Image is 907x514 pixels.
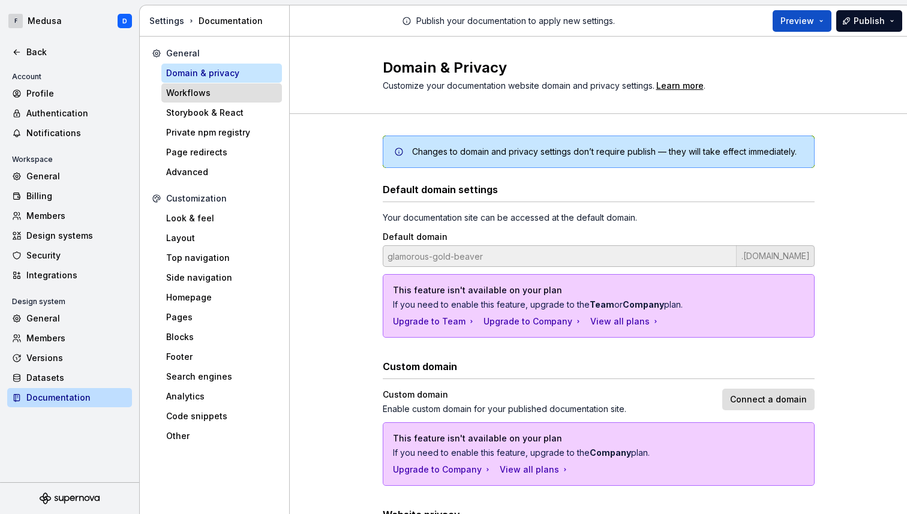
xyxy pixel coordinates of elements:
span: Connect a domain [730,393,807,405]
div: Look & feel [166,212,277,224]
div: Changes to domain and privacy settings don’t require publish — they will take effect immediately. [412,146,797,158]
a: Billing [7,187,132,206]
div: Documentation [149,15,284,27]
div: Storybook & React [166,107,277,119]
p: This feature isn't available on your plan [393,284,720,296]
button: Upgrade to Company [393,464,492,476]
div: Workspace [7,152,58,167]
div: View all plans [500,464,570,476]
h3: Default domain settings [383,182,498,197]
div: Documentation [26,392,127,404]
div: Top navigation [166,252,277,264]
div: Blocks [166,331,277,343]
div: Homepage [166,291,277,303]
button: Upgrade to Team [393,315,476,327]
div: Customization [166,193,277,205]
a: Search engines [161,367,282,386]
div: Notifications [26,127,127,139]
p: If you need to enable this feature, upgrade to the or plan. [393,299,720,311]
a: Analytics [161,387,282,406]
button: View all plans [590,315,660,327]
a: Design systems [7,226,132,245]
div: D [122,16,127,26]
a: Workflows [161,83,282,103]
a: Footer [161,347,282,366]
div: Versions [26,352,127,364]
div: Security [26,250,127,261]
div: Learn more [656,80,704,92]
a: Members [7,206,132,226]
a: Layout [161,229,282,248]
a: Other [161,426,282,446]
a: Storybook & React [161,103,282,122]
div: Page redirects [166,146,277,158]
a: Security [7,246,132,265]
div: Members [26,210,127,222]
span: . [654,82,705,91]
a: Integrations [7,266,132,285]
div: Datasets [26,372,127,384]
a: Members [7,329,132,348]
button: Publish [836,10,902,32]
a: Advanced [161,163,282,182]
div: Enable custom domain for your published documentation site. [383,403,715,415]
a: Top navigation [161,248,282,267]
div: Medusa [28,15,62,27]
a: Notifications [7,124,132,143]
p: This feature isn't available on your plan [393,432,720,444]
div: Layout [166,232,277,244]
a: Pages [161,308,282,327]
div: General [166,47,277,59]
a: Homepage [161,288,282,307]
div: Settings [149,15,184,27]
a: General [7,309,132,328]
a: Side navigation [161,268,282,287]
strong: Company [623,299,664,309]
a: Code snippets [161,407,282,426]
a: Blocks [161,327,282,347]
div: F [8,14,23,28]
div: Advanced [166,166,277,178]
h2: Domain & Privacy [383,58,800,77]
label: Default domain [383,231,448,243]
p: Publish your documentation to apply new settings. [416,15,615,27]
div: Workflows [166,87,277,99]
a: Documentation [7,388,132,407]
a: Page redirects [161,143,282,162]
a: Datasets [7,368,132,387]
div: General [26,170,127,182]
div: Search engines [166,371,277,383]
button: FMedusaD [2,8,137,34]
strong: Team [590,299,614,309]
div: Design system [7,294,70,309]
a: Back [7,43,132,62]
h3: Custom domain [383,359,457,374]
p: If you need to enable this feature, upgrade to the plan. [393,447,720,459]
div: Account [7,70,46,84]
a: Look & feel [161,209,282,228]
div: Footer [166,351,277,363]
div: Side navigation [166,272,277,284]
a: General [7,167,132,186]
svg: Supernova Logo [40,492,100,504]
div: Integrations [26,269,127,281]
div: Billing [26,190,127,202]
div: Members [26,332,127,344]
strong: Company [590,447,631,458]
div: Back [26,46,127,58]
a: Private npm registry [161,123,282,142]
div: Your documentation site can be accessed at the default domain. [383,212,815,224]
div: Domain & privacy [166,67,277,79]
span: Preview [780,15,814,27]
a: Versions [7,348,132,368]
a: Domain & privacy [161,64,282,83]
button: Upgrade to Company [483,315,583,327]
div: Private npm registry [166,127,277,139]
a: Profile [7,84,132,103]
span: Publish [854,15,885,27]
button: Preview [773,10,831,32]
